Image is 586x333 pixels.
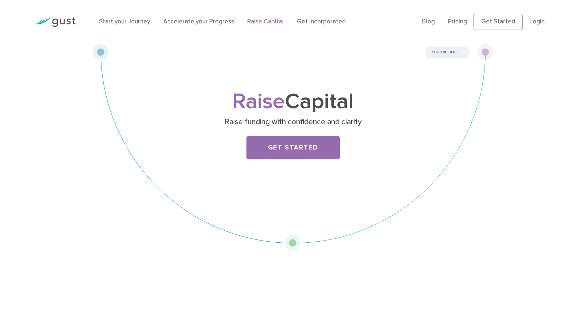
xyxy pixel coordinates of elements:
[35,17,76,27] img: Gust Logo
[474,14,523,30] a: Get Started
[152,117,434,127] p: Raise funding with confidence and clarity
[99,18,150,25] a: Start your Journey
[448,18,467,25] a: Pricing
[247,18,284,25] a: Raise Capital
[297,18,346,25] a: Get Incorporated
[246,136,340,159] a: Get Started
[529,18,545,25] a: Login
[163,18,234,25] a: Accelerate your Progress
[422,18,435,25] a: Blog
[149,92,437,112] h1: Capital
[232,88,285,114] span: Raise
